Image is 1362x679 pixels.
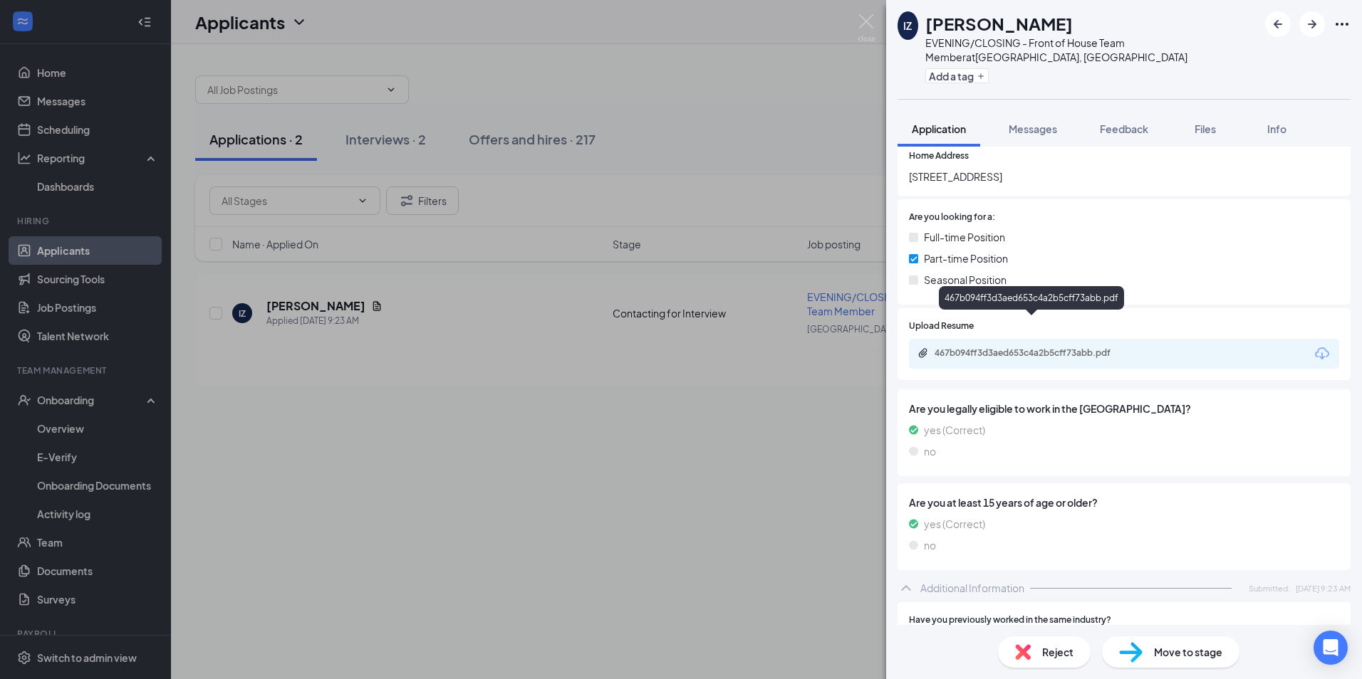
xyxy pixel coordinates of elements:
svg: Ellipses [1334,16,1351,33]
span: Reject [1042,644,1074,660]
span: [DATE] 9:23 AM [1296,582,1351,594]
svg: ChevronUp [898,579,915,596]
span: yes (Correct) [924,516,985,532]
div: IZ [903,19,912,33]
span: Are you legally eligible to work in the [GEOGRAPHIC_DATA]? [909,401,1339,416]
span: Are you looking for a: [909,211,995,224]
span: Feedback [1100,122,1148,135]
svg: Plus [977,72,985,80]
span: Full-time Position [924,229,1005,245]
button: ArrowLeftNew [1265,11,1291,37]
span: Submitted: [1249,582,1290,594]
div: Open Intercom Messenger [1314,631,1348,665]
span: Upload Resume [909,320,974,333]
span: Seasonal Position [924,272,1007,288]
svg: Download [1314,345,1331,362]
svg: Paperclip [917,347,929,359]
span: no [924,443,936,459]
svg: ArrowLeftNew [1269,16,1286,33]
div: EVENING/CLOSING - Front of House Team Member at [GEOGRAPHIC_DATA], [GEOGRAPHIC_DATA] [925,36,1258,64]
button: ArrowRight [1299,11,1325,37]
span: Are you at least 15 years of age or older? [909,495,1339,510]
span: Move to stage [1154,644,1222,660]
span: Part-time Position [924,251,1008,266]
div: 467b094ff3d3aed653c4a2b5cff73abb.pdf [935,347,1134,359]
button: PlusAdd a tag [925,68,989,83]
div: Additional Information [920,581,1024,595]
span: Info [1267,122,1286,135]
div: 467b094ff3d3aed653c4a2b5cff73abb.pdf [939,286,1124,310]
span: no [924,537,936,553]
span: yes (Correct) [924,422,985,438]
svg: ArrowRight [1304,16,1321,33]
span: Home Address [909,149,969,163]
a: Paperclip467b094ff3d3aed653c4a2b5cff73abb.pdf [917,347,1148,361]
span: [STREET_ADDRESS] [909,169,1339,184]
span: Application [912,122,966,135]
span: Messages [1009,122,1057,135]
h1: [PERSON_NAME] [925,11,1073,36]
span: Files [1195,122,1216,135]
span: Have you previously worked in the same industry? [909,614,1111,627]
